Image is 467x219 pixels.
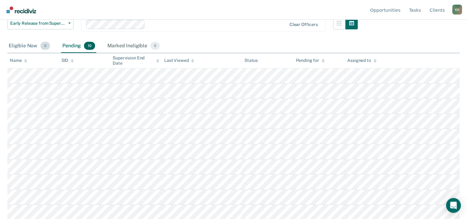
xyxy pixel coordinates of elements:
[113,55,159,66] div: Supervision End Date
[106,39,161,53] div: Marked Ineligible0
[244,58,258,63] div: Status
[290,22,318,27] div: Clear officers
[7,39,51,53] div: Eligible Now0
[452,5,462,15] div: K D
[84,42,95,50] span: 10
[10,21,66,26] span: Early Release from Supervision
[7,17,73,29] button: Early Release from Supervision
[10,58,27,63] div: Name
[6,6,36,13] img: Recidiviz
[452,5,462,15] button: Profile dropdown button
[164,58,194,63] div: Last Viewed
[446,198,461,213] div: Open Intercom Messenger
[61,58,74,63] div: SID
[40,42,50,50] span: 0
[150,42,160,50] span: 0
[296,58,324,63] div: Pending for
[347,58,376,63] div: Assigned to
[61,39,96,53] div: Pending10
